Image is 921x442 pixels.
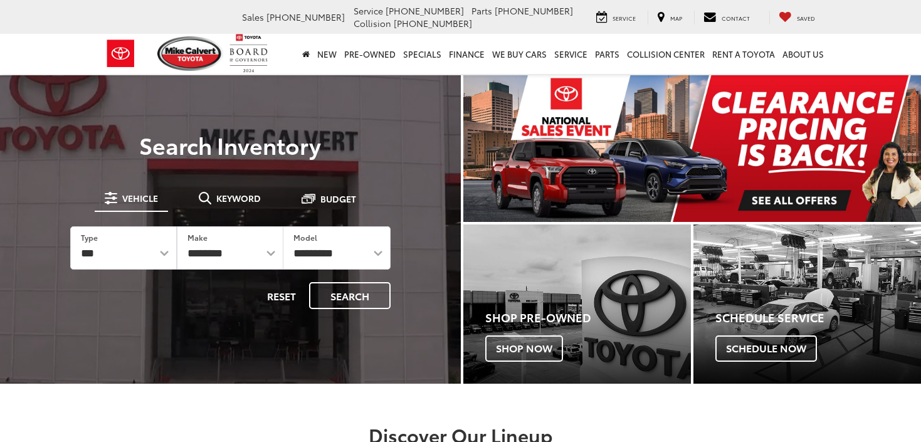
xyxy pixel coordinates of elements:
[623,34,708,74] a: Collision Center
[769,11,824,24] a: My Saved Vehicles
[81,232,98,243] label: Type
[797,14,815,22] span: Saved
[485,312,691,324] h4: Shop Pre-Owned
[613,14,636,22] span: Service
[550,34,591,74] a: Service
[693,224,921,384] div: Toyota
[340,34,399,74] a: Pre-Owned
[399,34,445,74] a: Specials
[216,194,261,203] span: Keyword
[488,34,550,74] a: WE BUY CARS
[591,34,623,74] a: Parts
[313,34,340,74] a: New
[97,33,144,74] img: Toyota
[320,194,356,203] span: Budget
[53,132,408,157] h3: Search Inventory
[694,11,759,24] a: Contact
[386,4,464,17] span: [PHONE_NUMBER]
[298,34,313,74] a: Home
[648,11,692,24] a: Map
[708,34,779,74] a: Rent a Toyota
[157,36,224,71] img: Mike Calvert Toyota
[266,11,345,23] span: [PHONE_NUMBER]
[187,232,208,243] label: Make
[256,282,307,309] button: Reset
[471,4,492,17] span: Parts
[122,194,158,203] span: Vehicle
[587,11,645,24] a: Service
[722,14,750,22] span: Contact
[693,224,921,384] a: Schedule Service Schedule Now
[779,34,828,74] a: About Us
[354,17,391,29] span: Collision
[309,282,391,309] button: Search
[715,335,817,362] span: Schedule Now
[394,17,472,29] span: [PHONE_NUMBER]
[354,4,383,17] span: Service
[242,11,264,23] span: Sales
[463,224,691,384] div: Toyota
[463,224,691,384] a: Shop Pre-Owned Shop Now
[445,34,488,74] a: Finance
[670,14,682,22] span: Map
[485,335,563,362] span: Shop Now
[293,232,317,243] label: Model
[715,312,921,324] h4: Schedule Service
[495,4,573,17] span: [PHONE_NUMBER]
